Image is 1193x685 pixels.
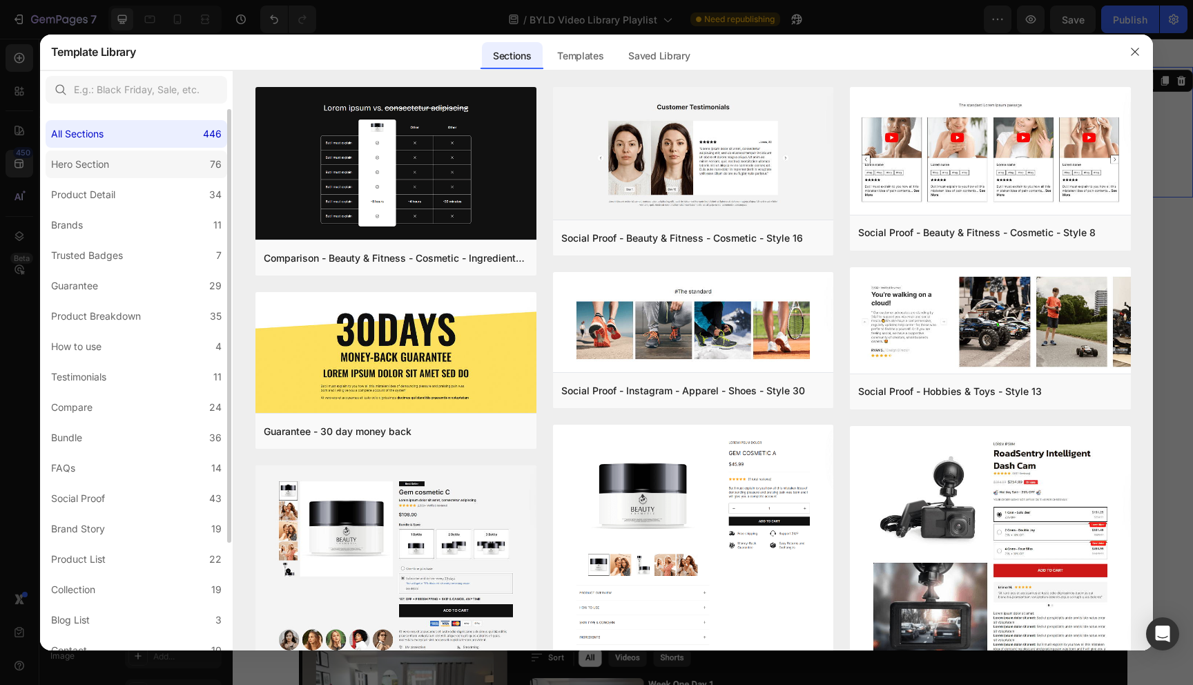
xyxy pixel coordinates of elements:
[561,230,803,247] div: Social Proof - Beauty & Fitness - Cosmetic - Style 16
[210,156,222,173] div: 76
[51,34,136,70] h2: Template Library
[51,642,87,659] div: Contact
[51,217,83,233] div: Brands
[51,369,106,385] div: Testimonials
[211,581,222,598] div: 19
[51,308,141,325] div: Product Breakdown
[203,126,222,142] div: 446
[546,42,614,70] div: Templates
[850,87,1131,218] img: sp8.png
[211,460,222,476] div: 14
[209,278,222,294] div: 29
[211,642,222,659] div: 10
[215,338,222,355] div: 4
[51,338,101,355] div: How to use
[213,369,222,385] div: 11
[51,278,98,294] div: Guarantee
[51,126,104,142] div: All Sections
[693,36,734,48] div: Section 1
[51,551,106,568] div: Product List
[617,42,701,70] div: Saved Library
[209,399,222,416] div: 24
[1146,617,1179,650] div: Open Intercom Messenger
[255,292,536,416] img: g30.png
[561,383,805,399] div: Social Proof - Instagram - Apparel - Shoes - Style 30
[139,96,821,136] p: Begin each session with this guided warm-up to activate muscles, improve mobility, and prepare yo...
[209,551,222,568] div: 22
[51,399,93,416] div: Compare
[264,423,411,440] div: Guarantee - 30 day money back
[553,425,834,675] img: pd11.png
[216,247,222,264] div: 7
[857,34,918,50] button: AI Content
[51,156,109,173] div: Hero Section
[51,430,82,446] div: Bundle
[211,521,222,537] div: 19
[759,36,848,48] p: Create Theme Section
[51,581,95,598] div: Collection
[858,224,1096,241] div: Social Proof - Beauty & Fitness - Cosmetic - Style 8
[213,217,222,233] div: 11
[1,530,959,550] p: Kick off your journey with essential full-body workouts that establish strength, stability, and p...
[51,612,90,628] div: Blog List
[51,247,123,264] div: Trusted Badges
[66,181,895,428] img: gempages_543095999581652214-46104d83-251c-4c89-b66e-0a0273425566.png
[482,42,542,70] div: Sections
[209,430,222,446] div: 36
[215,612,222,628] div: 3
[51,460,75,476] div: FAQs
[553,87,834,223] img: sp16.png
[51,521,105,537] div: Brand Story
[850,267,1131,376] img: sp13.png
[255,87,536,243] img: c19.png
[209,186,222,203] div: 34
[51,186,115,203] div: Product Detail
[553,272,834,375] img: sp30.png
[264,250,528,267] div: Comparison - Beauty & Fitness - Cosmetic - Ingredients - Style 19
[210,308,222,325] div: 35
[46,76,227,104] input: E.g.: Black Friday, Sale, etc.
[51,490,105,507] div: Social Proof
[858,383,1042,400] div: Social Proof - Hobbies & Toys - Style 13
[209,490,222,507] div: 43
